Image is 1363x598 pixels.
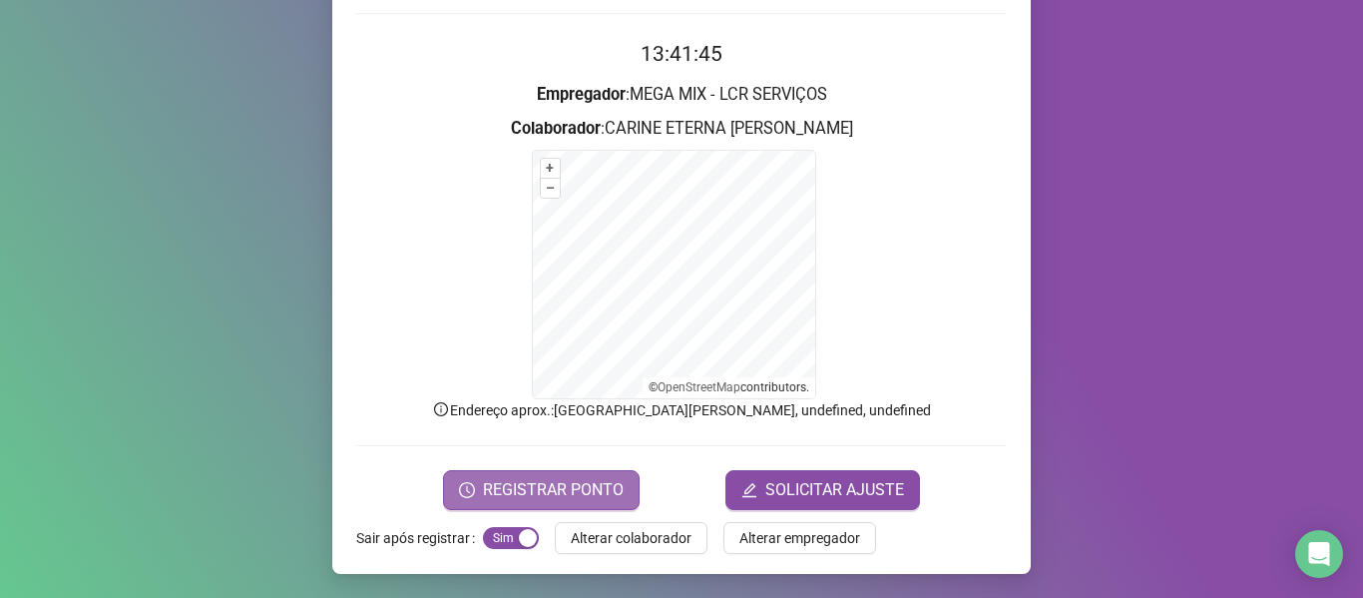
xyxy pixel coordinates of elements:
div: Open Intercom Messenger [1295,530,1343,578]
p: Endereço aprox. : [GEOGRAPHIC_DATA][PERSON_NAME], undefined, undefined [356,399,1007,421]
span: SOLICITAR AJUSTE [765,478,904,502]
span: Alterar colaborador [571,527,691,549]
span: clock-circle [459,482,475,498]
span: Alterar empregador [739,527,860,549]
span: REGISTRAR PONTO [483,478,624,502]
strong: Colaborador [511,119,601,138]
span: edit [741,482,757,498]
h3: : CARINE ETERNA [PERSON_NAME] [356,116,1007,142]
button: Alterar colaborador [555,522,707,554]
button: – [541,179,560,198]
button: Alterar empregador [723,522,876,554]
a: OpenStreetMap [658,380,740,394]
button: + [541,159,560,178]
strong: Empregador [537,85,626,104]
time: 13:41:45 [641,42,722,66]
button: REGISTRAR PONTO [443,470,640,510]
li: © contributors. [649,380,809,394]
button: editSOLICITAR AJUSTE [725,470,920,510]
label: Sair após registrar [356,522,483,554]
span: info-circle [432,400,450,418]
h3: : MEGA MIX - LCR SERVIÇOS [356,82,1007,108]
